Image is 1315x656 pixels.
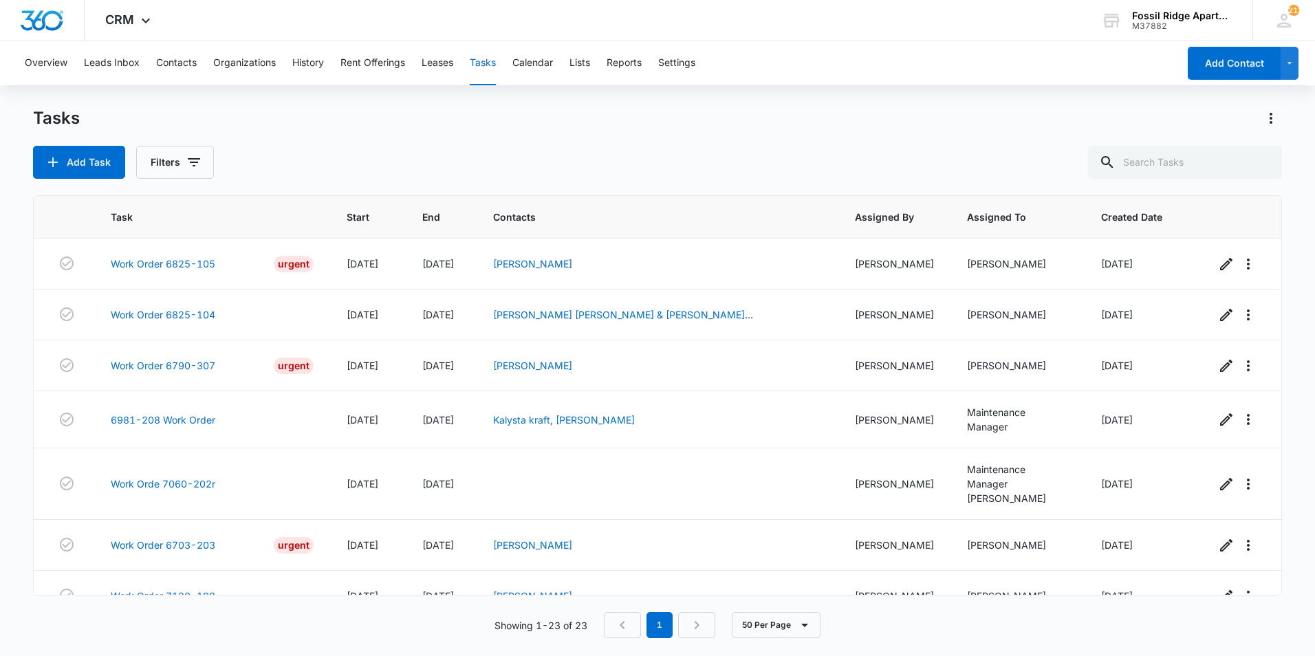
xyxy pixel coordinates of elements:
[1101,309,1133,320] span: [DATE]
[111,358,215,373] a: Work Order 6790-307
[111,477,215,491] a: Work Orde 7060-202r
[347,590,378,602] span: [DATE]
[136,146,214,179] button: Filters
[422,210,440,224] span: End
[732,612,820,638] button: 50 Per Page
[422,590,454,602] span: [DATE]
[347,210,369,224] span: Start
[855,477,934,491] div: [PERSON_NAME]
[967,462,1068,491] div: Maintenance Manager
[855,413,934,427] div: [PERSON_NAME]
[967,589,1068,603] div: [PERSON_NAME]
[1288,5,1299,16] div: notifications count
[422,539,454,551] span: [DATE]
[347,309,378,320] span: [DATE]
[347,539,378,551] span: [DATE]
[422,41,453,85] button: Leases
[1101,478,1133,490] span: [DATE]
[25,41,67,85] button: Overview
[493,309,753,335] a: [PERSON_NAME] [PERSON_NAME] & [PERSON_NAME] [PERSON_NAME]
[347,360,378,371] span: [DATE]
[967,491,1068,505] div: [PERSON_NAME]
[422,360,454,371] span: [DATE]
[422,478,454,490] span: [DATE]
[493,210,802,224] span: Contacts
[1101,590,1133,602] span: [DATE]
[855,307,934,322] div: [PERSON_NAME]
[84,41,140,85] button: Leads Inbox
[967,210,1048,224] span: Assigned To
[111,256,215,271] a: Work Order 6825-105
[422,258,454,270] span: [DATE]
[470,41,496,85] button: Tasks
[1288,5,1299,16] span: 211
[292,41,324,85] button: History
[967,307,1068,322] div: [PERSON_NAME]
[855,210,914,224] span: Assigned By
[274,358,314,374] div: Urgent
[422,414,454,426] span: [DATE]
[1188,47,1281,80] button: Add Contact
[495,618,587,633] p: Showing 1-23 of 23
[604,612,715,638] nav: Pagination
[512,41,553,85] button: Calendar
[347,478,378,490] span: [DATE]
[1101,360,1133,371] span: [DATE]
[1101,539,1133,551] span: [DATE]
[967,405,1068,434] div: Maintenance Manager
[347,414,378,426] span: [DATE]
[111,538,215,552] a: Work Order 6703-203
[111,589,215,603] a: Work Order 7120-108
[111,413,215,427] a: 6981-208 Work Order
[422,309,454,320] span: [DATE]
[1132,21,1232,31] div: account id
[274,537,314,554] div: Urgent
[855,256,934,271] div: [PERSON_NAME]
[493,590,572,602] a: [PERSON_NAME]
[493,360,572,371] a: [PERSON_NAME]
[1132,10,1232,21] div: account name
[967,538,1068,552] div: [PERSON_NAME]
[33,108,80,129] h1: Tasks
[33,146,125,179] button: Add Task
[274,256,314,272] div: Urgent
[111,307,215,322] a: Work Order 6825-104
[493,414,635,426] a: Kalysta kraft, [PERSON_NAME]
[1101,258,1133,270] span: [DATE]
[1260,107,1282,129] button: Actions
[105,12,134,27] span: CRM
[1101,414,1133,426] span: [DATE]
[347,258,378,270] span: [DATE]
[1088,146,1282,179] input: Search Tasks
[493,539,572,551] a: [PERSON_NAME]
[855,538,934,552] div: [PERSON_NAME]
[658,41,695,85] button: Settings
[967,256,1068,271] div: [PERSON_NAME]
[213,41,276,85] button: Organizations
[156,41,197,85] button: Contacts
[855,589,934,603] div: [PERSON_NAME]
[607,41,642,85] button: Reports
[340,41,405,85] button: Rent Offerings
[646,612,673,638] em: 1
[111,210,294,224] span: Task
[967,358,1068,373] div: [PERSON_NAME]
[569,41,590,85] button: Lists
[1101,210,1162,224] span: Created Date
[855,358,934,373] div: [PERSON_NAME]
[493,258,572,270] a: [PERSON_NAME]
